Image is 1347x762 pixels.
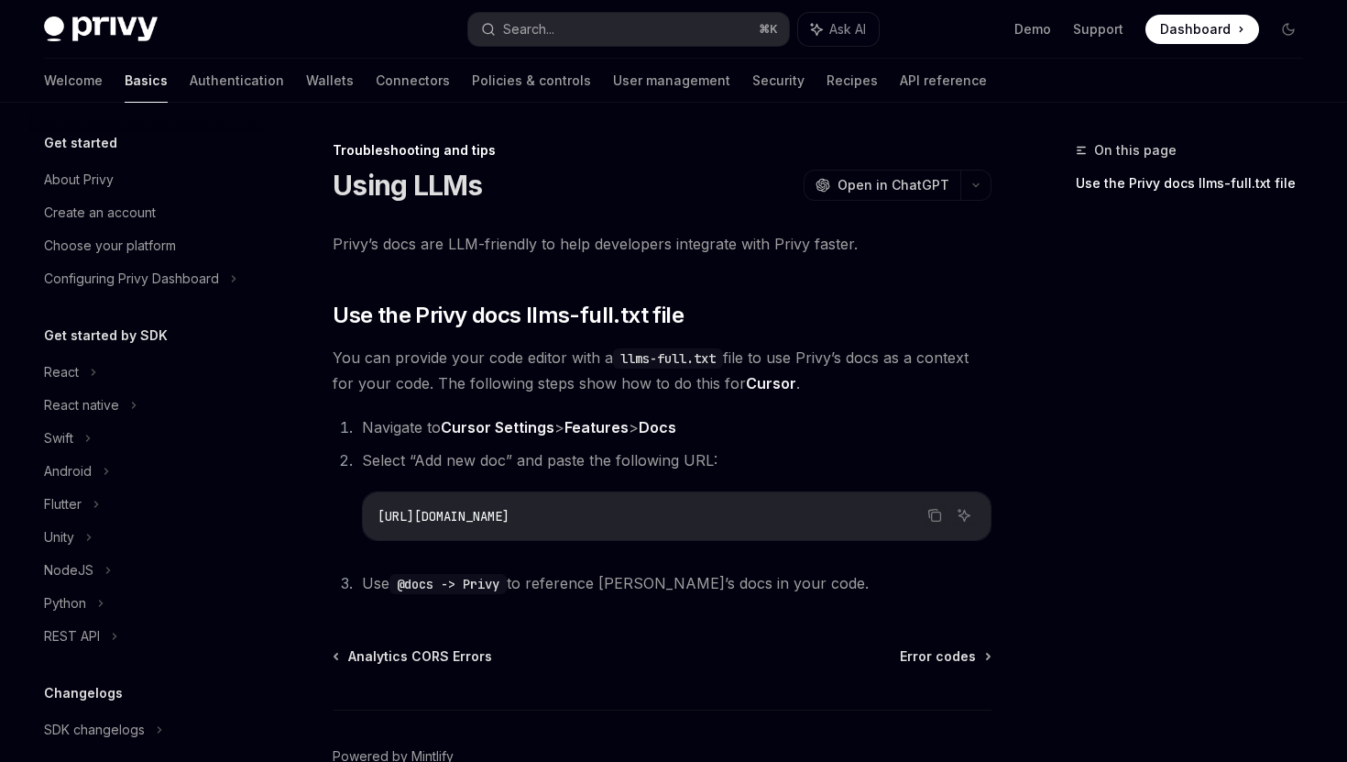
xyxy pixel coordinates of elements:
div: Unity [44,526,74,548]
h5: Changelogs [44,682,123,704]
a: Choose your platform [29,229,264,262]
span: Analytics CORS Errors [348,647,492,666]
h5: Get started [44,132,117,154]
span: Open in ChatGPT [838,176,949,194]
span: ⌘ K [759,22,778,37]
code: @docs -> Privy [389,574,507,594]
div: SDK changelogs [44,719,145,741]
a: Analytics CORS Errors [334,647,492,666]
span: Use to reference [PERSON_NAME]’s docs in your code. [362,574,869,592]
a: Basics [125,59,168,103]
span: Use the Privy docs llms-full.txt file [333,301,684,330]
span: Dashboard [1160,20,1231,39]
button: Open in ChatGPT [804,170,960,201]
div: NodeJS [44,559,93,581]
a: Demo [1014,20,1051,39]
div: Troubleshooting and tips [333,141,991,160]
a: User management [613,59,730,103]
div: Python [44,592,86,614]
span: Ask AI [829,20,866,39]
span: You can provide your code editor with a file to use Privy’s docs as a context for your code. The ... [333,345,991,396]
h1: Using LLMs [333,169,483,202]
a: Wallets [306,59,354,103]
div: Flutter [44,493,82,515]
strong: Cursor Settings [441,418,554,436]
button: Ask AI [798,13,879,46]
div: Choose your platform [44,235,176,257]
div: Search... [503,18,554,40]
div: REST API [44,625,100,647]
a: About Privy [29,163,264,196]
a: Cursor [746,374,796,393]
a: Policies & controls [472,59,591,103]
button: Ask AI [952,503,976,527]
a: Support [1073,20,1123,39]
strong: Docs [639,418,676,436]
h5: Get started by SDK [44,325,168,347]
button: Copy the contents from the code block [923,503,947,527]
span: Privy’s docs are LLM-friendly to help developers integrate with Privy faster. [333,231,991,257]
div: Create an account [44,202,156,224]
a: Authentication [190,59,284,103]
span: On this page [1094,139,1177,161]
span: Select “Add new doc” and paste the following URL: [362,451,717,469]
span: [URL][DOMAIN_NAME] [378,508,509,525]
a: Welcome [44,59,103,103]
div: Android [44,460,92,482]
a: Recipes [827,59,878,103]
button: Search...⌘K [468,13,788,46]
strong: Features [564,418,629,436]
div: React native [44,394,119,416]
a: Dashboard [1145,15,1259,44]
a: Create an account [29,196,264,229]
a: Use the Privy docs llms-full.txt file [1076,169,1318,198]
a: API reference [900,59,987,103]
span: Navigate to > > [362,418,676,436]
div: About Privy [44,169,114,191]
code: llms-full.txt [613,348,723,369]
div: Swift [44,427,73,449]
a: Connectors [376,59,450,103]
a: Security [752,59,805,103]
img: dark logo [44,17,158,42]
button: Toggle dark mode [1274,15,1303,44]
span: Error codes [900,647,976,666]
div: React [44,361,79,383]
div: Configuring Privy Dashboard [44,268,219,290]
a: Error codes [900,647,990,666]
